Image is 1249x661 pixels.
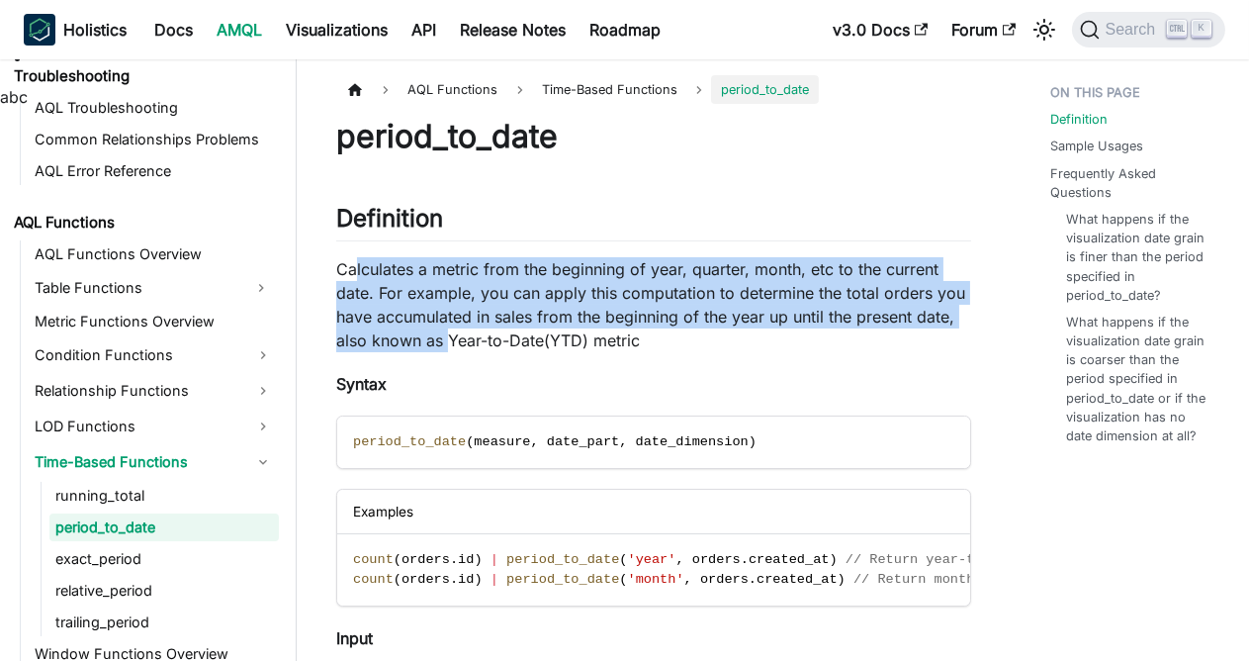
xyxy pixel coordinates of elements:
[8,209,279,236] a: AQL Functions
[49,545,279,573] a: exact_period
[337,490,970,534] div: Examples
[619,434,627,449] span: ,
[274,14,400,46] a: Visualizations
[1100,21,1168,39] span: Search
[398,75,507,104] span: AQL Functions
[821,14,939,46] a: v3.0 Docs
[636,434,749,449] span: date_dimension
[1050,110,1108,129] a: Definition
[29,339,279,371] a: Condition Functions
[578,14,672,46] a: Roadmap
[400,14,448,46] a: API
[1066,210,1209,305] a: What happens if the visualization date grain is finer than the period specified in period_to_date?
[8,62,279,90] a: Troubleshooting
[353,572,394,587] span: count
[749,572,757,587] span: .
[628,572,684,587] span: 'month'
[474,552,482,567] span: )
[49,482,279,510] a: running_total
[336,628,373,648] strong: Input
[619,552,627,567] span: (
[838,572,846,587] span: )
[401,572,450,587] span: orders
[466,434,474,449] span: (
[458,572,474,587] span: id
[700,572,749,587] span: orders
[336,75,971,104] nav: Breadcrumbs
[336,117,971,156] h1: period_to_date
[29,272,243,304] a: Table Functions
[757,572,838,587] span: created_at
[692,552,741,567] span: orders
[846,552,1128,567] span: // Return year-to-date total orders
[749,552,830,567] span: created_at
[243,272,279,304] button: Expand sidebar category 'Table Functions'
[29,375,279,407] a: Relationship Functions
[450,572,458,587] span: .
[336,374,387,394] strong: Syntax
[675,552,683,567] span: ,
[450,552,458,567] span: .
[474,572,482,587] span: )
[1066,313,1209,445] a: What happens if the visualization date grain is coarser than the period specified in period_to_da...
[353,434,466,449] span: period_to_date
[29,240,279,268] a: AQL Functions Overview
[491,572,498,587] span: |
[532,75,687,104] span: Time-Based Functions
[458,552,474,567] span: id
[49,609,279,636] a: trailing_period
[1192,20,1211,38] kbd: K
[1050,137,1143,155] a: Sample Usages
[531,434,539,449] span: ,
[853,572,1144,587] span: // Return month-to-date total orders
[336,257,971,352] p: Calculates a metric from the beginning of year, quarter, month, etc to the current date. For exam...
[205,14,274,46] a: AMQL
[24,14,127,46] a: HolisticsHolistics
[1050,164,1217,202] a: Frequently Asked Questions
[336,204,971,241] h2: Definition
[506,572,619,587] span: period_to_date
[29,411,279,442] a: LOD Functions
[939,14,1027,46] a: Forum
[142,14,205,46] a: Docs
[49,514,279,541] a: period_to_date
[547,434,619,449] span: date_part
[353,552,394,567] span: count
[830,552,838,567] span: )
[619,572,627,587] span: (
[394,552,401,567] span: (
[29,308,279,335] a: Metric Functions Overview
[1072,12,1225,47] button: Search (Ctrl+K)
[24,14,55,46] img: Holistics
[336,75,374,104] a: Home page
[29,126,279,153] a: Common Relationships Problems
[506,552,619,567] span: period_to_date
[29,157,279,185] a: AQL Error Reference
[491,552,498,567] span: |
[474,434,530,449] span: measure
[29,446,279,478] a: Time-Based Functions
[628,552,676,567] span: 'year'
[448,14,578,46] a: Release Notes
[1028,14,1060,46] button: Switch between dark and light mode (currently light mode)
[63,18,127,42] b: Holistics
[684,572,692,587] span: ,
[401,552,450,567] span: orders
[711,75,819,104] span: period_to_date
[49,577,279,605] a: relative_period
[749,434,757,449] span: )
[29,94,279,122] a: AQL Troubleshooting
[741,552,749,567] span: .
[394,572,401,587] span: (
